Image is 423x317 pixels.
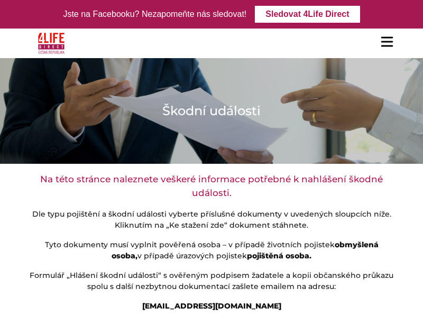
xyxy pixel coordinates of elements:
[247,251,311,260] strong: pojištěná osoba.
[255,6,360,23] a: Sledovat 4Life Direct
[38,31,65,56] img: 4Life Direct Česká republika logo
[162,104,261,119] h1: Škodní události
[29,173,394,200] h3: Na této stránce naleznete veškeré informace potřebné k nahlášení škodné události.
[29,209,394,231] p: Dle typu pojištění a škodní události vyberte příslušné dokumenty v uvedených sloupcích níže. Klik...
[29,270,394,292] p: Formulář „Hlášení škodní události“ s ověřeným podpisem žadatele a kopii občanského průkazu spolu ...
[29,239,394,262] p: Tyto dokumenty musí vyplnit pověřená osoba – v případě životních pojistek v případě úrazových poj...
[142,301,281,311] strong: [EMAIL_ADDRESS][DOMAIN_NAME]
[63,7,246,22] div: Jste na Facebooku? Nezapomeňte nás sledovat!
